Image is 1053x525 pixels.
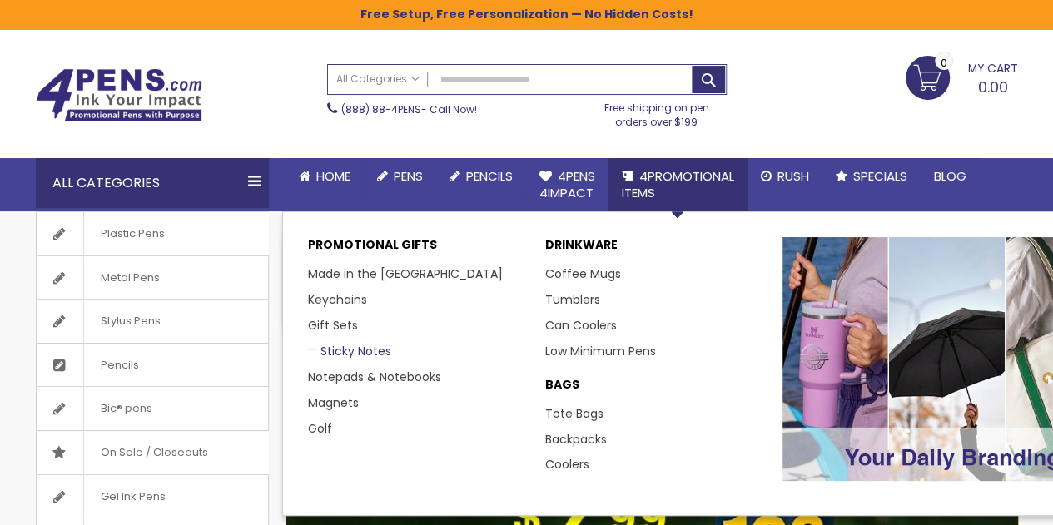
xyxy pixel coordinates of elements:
[978,77,1008,97] span: 0.00
[36,68,202,121] img: 4Pens Custom Pens and Promotional Products
[545,265,621,282] a: Coffee Mugs
[83,431,225,474] span: On Sale / Closeouts
[37,212,268,255] a: Plastic Pens
[608,158,748,212] a: 4PROMOTIONALITEMS
[37,475,268,518] a: Gel Ink Pens
[308,369,441,385] a: Notepads & Notebooks
[364,158,436,195] a: Pens
[83,300,177,343] span: Stylus Pens
[526,158,608,212] a: 4Pens4impact
[308,394,359,411] a: Magnets
[545,431,607,448] a: Backpacks
[466,167,513,185] span: Pencils
[308,343,391,359] a: Sticky Notes
[308,291,367,308] a: Keychains
[336,72,420,86] span: All Categories
[316,167,350,185] span: Home
[539,167,595,201] span: 4Pens 4impact
[941,55,947,71] span: 0
[308,317,358,334] a: Gift Sets
[308,420,332,437] a: Golf
[545,377,766,401] a: BAGS
[308,237,529,261] p: Promotional Gifts
[394,167,423,185] span: Pens
[921,158,980,195] a: Blog
[37,300,268,343] a: Stylus Pens
[37,431,268,474] a: On Sale / Closeouts
[83,256,176,300] span: Metal Pens
[436,158,526,195] a: Pencils
[341,102,477,116] span: - Call Now!
[286,158,364,195] a: Home
[777,167,809,185] span: Rush
[308,265,503,282] a: Made in the [GEOGRAPHIC_DATA]
[545,237,766,261] a: DRINKWARE
[37,256,268,300] a: Metal Pens
[545,343,656,359] a: Low Minimum Pens
[83,475,182,518] span: Gel Ink Pens
[545,456,589,473] a: Coolers
[906,56,1018,97] a: 0.00 0
[36,158,269,208] div: All Categories
[328,65,428,92] a: All Categories
[83,387,169,430] span: Bic® pens
[853,167,907,185] span: Specials
[587,95,727,128] div: Free shipping on pen orders over $199
[545,317,617,334] a: Can Coolers
[83,212,181,255] span: Plastic Pens
[83,344,156,387] span: Pencils
[748,158,822,195] a: Rush
[622,167,734,201] span: 4PROMOTIONAL ITEMS
[545,405,603,422] a: Tote Bags
[37,344,268,387] a: Pencils
[545,291,600,308] a: Tumblers
[822,158,921,195] a: Specials
[341,102,421,116] a: (888) 88-4PENS
[934,167,966,185] span: Blog
[37,387,268,430] a: Bic® pens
